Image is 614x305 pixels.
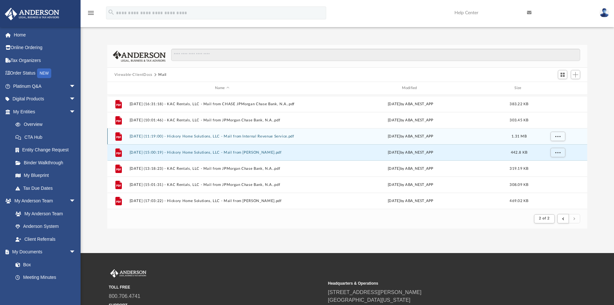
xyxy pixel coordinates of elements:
div: [DATE] by ABA_NEST_APP [318,198,503,204]
div: Name [129,85,315,91]
a: Overview [9,118,85,131]
div: Modified [317,85,503,91]
span: 319.19 KB [510,167,528,170]
div: Size [506,85,532,91]
div: [DATE] by ABA_NEST_APP [318,166,503,171]
button: 2 of 2 [534,214,554,223]
span: 1.31 MB [512,134,527,138]
a: Online Ordering [5,41,85,54]
a: [GEOGRAPHIC_DATA][US_STATE] [328,297,411,303]
button: [DATE] (16:31:18) - KAC Rentals, LLC - Mail from CHASE JPMorgan Chase Bank, N.A..pdf [129,102,315,106]
a: Tax Due Dates [9,182,85,195]
img: User Pic [599,8,609,17]
a: Tax Organizers [5,54,85,67]
div: id [535,85,580,91]
a: menu [87,12,95,17]
a: [STREET_ADDRESS][PERSON_NAME] [328,290,422,295]
span: arrow_drop_down [69,80,82,93]
div: id [110,85,126,91]
input: Search files and folders [171,49,580,61]
a: Meeting Minutes [9,271,82,284]
small: Headquarters & Operations [328,280,543,286]
div: grid [107,95,588,209]
i: menu [87,9,95,17]
button: [DATE] (15:00:19) - Hickory Home Solutions, LLC - Mail from [PERSON_NAME].pdf [129,150,315,155]
span: arrow_drop_down [69,195,82,208]
span: 308.09 KB [510,183,528,186]
img: Anderson Advisors Platinum Portal [3,8,61,20]
a: Client Referrals [9,233,82,246]
a: My Blueprint [9,169,82,182]
button: Add [571,70,580,79]
a: My Entitiesarrow_drop_down [5,105,85,118]
a: My Anderson Team [9,207,79,220]
a: Digital Productsarrow_drop_down [5,93,85,106]
button: [DATE] (10:01:46) - KAC Rentals, LLC - Mail from JPMorgan Chase Bank, N.A..pdf [129,118,315,122]
div: NEW [37,68,51,78]
small: TOLL FREE [109,284,324,290]
a: Platinum Q&Aarrow_drop_down [5,80,85,93]
span: arrow_drop_down [69,105,82,118]
span: 442.8 KB [511,150,527,154]
button: More options [550,147,565,157]
div: [DATE] by ABA_NEST_APP [318,182,503,188]
a: My Anderson Teamarrow_drop_down [5,195,82,208]
button: [DATE] (11:19:00) - Hickory Home Solutions, LLC - Mail from Internal Revenue Service.pdf [129,134,315,138]
div: [DATE] by ABA_NEST_APP [318,117,503,123]
span: arrow_drop_down [69,93,82,106]
button: [DATE] (13:18:23) - KAC Rentals, LLC - Mail from JPMorgan Chase Bank, N.A..pdf [129,167,315,171]
a: My Documentsarrow_drop_down [5,246,82,259]
i: search [108,9,115,16]
a: Box [9,258,79,271]
button: [DATE] (17:03:22) - Hickory Home Solutions, LLC - Mail from [PERSON_NAME].pdf [129,199,315,203]
a: Order StatusNEW [5,67,85,80]
a: Home [5,28,85,41]
img: Anderson Advisors Platinum Portal [109,269,148,278]
span: 469.02 KB [510,199,528,202]
a: Anderson System [9,220,82,233]
div: [DATE] by ABA_NEST_APP [318,133,503,139]
button: Mail [158,72,167,78]
div: [DATE] by ABA_NEST_APP [318,149,503,155]
a: Entity Change Request [9,144,85,157]
span: 2 of 2 [539,217,550,220]
button: Switch to Grid View [558,70,568,79]
span: arrow_drop_down [69,246,82,259]
div: [DATE] by ABA_NEST_APP [318,101,503,107]
button: Viewable-ClientDocs [114,72,152,78]
a: 800.706.4741 [109,293,141,299]
a: Binder Walkthrough [9,156,85,169]
span: 383.22 KB [510,102,528,106]
button: [DATE] (15:01:31) - KAC Rentals, LLC - Mail from JPMorgan Chase Bank, N.A..pdf [129,183,315,187]
a: CTA Hub [9,131,85,144]
button: More options [550,131,565,141]
span: 303.45 KB [510,118,528,122]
